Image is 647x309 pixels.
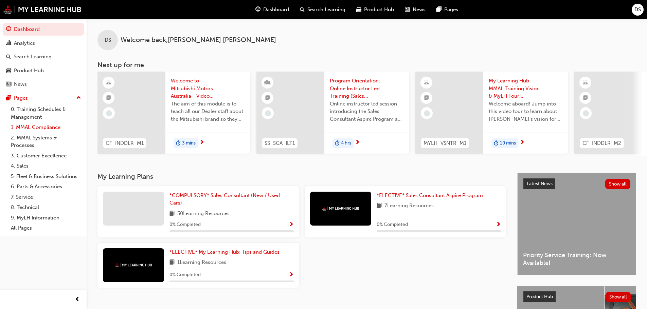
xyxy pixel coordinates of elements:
[289,220,294,229] button: Show Progress
[6,81,11,88] span: news-icon
[3,64,84,77] a: Product Hub
[523,178,630,189] a: Latest NewsShow all
[106,110,112,116] span: learningRecordVerb_NONE-icon
[582,139,621,147] span: CF_INDDLR_M2
[523,251,630,267] span: Priority Service Training: Now Available!
[87,61,647,69] h3: Next up for me
[431,3,464,17] a: pages-iconPages
[8,223,84,233] a: All Pages
[6,95,11,101] span: pages-icon
[106,78,111,87] span: learningResourceType_ELEARNING-icon
[6,54,11,60] span: search-icon
[364,6,394,14] span: Product Hub
[351,3,399,17] a: car-iconProduct Hub
[8,133,84,151] a: 2. MMAL Systems & Processes
[76,94,81,102] span: up-icon
[199,140,204,146] span: next-icon
[97,72,250,154] a: CF_INDDLR_M1Welcome to Mitsubishi Motors Australia - Video (Dealer Induction)The aim of this modu...
[121,36,276,44] span: Welcome back , [PERSON_NAME] [PERSON_NAME]
[341,139,351,147] span: 4 hrs
[3,92,84,104] button: Pages
[115,263,152,267] img: mmal
[169,249,280,255] span: *ELECTIVE* My Learning Hub: Tips and Guides
[169,258,175,267] span: book-icon
[265,94,270,102] span: booktick-icon
[322,206,359,211] img: mmal
[496,222,501,228] span: Show Progress
[8,192,84,202] a: 7. Service
[289,272,294,278] span: Show Progress
[444,6,458,14] span: Pages
[413,6,426,14] span: News
[169,271,201,279] span: 0 % Completed
[496,220,501,229] button: Show Progress
[424,94,429,102] span: booktick-icon
[14,67,44,75] div: Product Hub
[377,221,408,229] span: 0 % Completed
[8,181,84,192] a: 6. Parts & Accessories
[330,77,404,100] span: Program Orientation: Online Instructor Led Training (Sales Consultant Aspire Program)
[3,51,84,63] a: Search Learning
[300,5,305,14] span: search-icon
[106,139,144,147] span: CF_INDDLR_M1
[632,4,644,16] button: DS
[169,248,282,256] a: *ELECTIVE* My Learning Hub: Tips and Guides
[489,77,563,100] span: My Learning Hub: MMAL Training Vision & MyLH Tour (Elective)
[75,295,80,304] span: prev-icon
[377,192,486,199] a: *ELECTIVE* Sales Consultant Aspire Program
[8,213,84,223] a: 9. MyLH Information
[356,5,361,14] span: car-icon
[105,36,111,44] span: DS
[14,94,28,102] div: Pages
[583,78,588,87] span: learningResourceType_ELEARNING-icon
[177,210,230,218] span: 50 Learning Resources
[250,3,294,17] a: guage-iconDashboard
[14,39,35,47] div: Analytics
[405,5,410,14] span: news-icon
[3,37,84,50] a: Analytics
[399,3,431,17] a: news-iconNews
[436,5,442,14] span: pages-icon
[377,192,483,198] span: *ELECTIVE* Sales Consultant Aspire Program
[106,94,111,102] span: booktick-icon
[289,271,294,279] button: Show Progress
[263,6,289,14] span: Dashboard
[606,292,631,302] button: Show all
[14,53,52,61] div: Search Learning
[3,22,84,92] button: DashboardAnalyticsSearch LearningProduct HubNews
[8,171,84,182] a: 5. Fleet & Business Solutions
[182,139,196,147] span: 3 mins
[377,202,382,210] span: book-icon
[171,77,245,100] span: Welcome to Mitsubishi Motors Australia - Video (Dealer Induction)
[307,6,345,14] span: Search Learning
[8,151,84,161] a: 3. Customer Excellence
[177,258,226,267] span: 1 Learning Resources
[3,5,82,14] img: mmal
[6,26,11,33] span: guage-icon
[415,72,568,154] a: MYLH_VSNTR_M1My Learning Hub: MMAL Training Vision & MyLH Tour (Elective)Welcome aboard! Jump int...
[8,161,84,171] a: 4. Sales
[265,78,270,87] span: learningResourceType_INSTRUCTOR_LED-icon
[523,291,631,302] a: Product HubShow all
[489,100,563,123] span: Welcome aboard! Jump into this video tour to learn about [PERSON_NAME]'s vision for your learning...
[256,72,409,154] a: SS_SCA_ILT1Program Orientation: Online Instructor Led Training (Sales Consultant Aspire Program)O...
[169,210,175,218] span: book-icon
[171,100,245,123] span: The aim of this module is to teach all our Dealer staff about the Mitsubishi brand so they demons...
[6,68,11,74] span: car-icon
[583,94,588,102] span: booktick-icon
[255,5,260,14] span: guage-icon
[176,139,181,148] span: duration-icon
[265,139,295,147] span: SS_SCA_ILT1
[3,78,84,91] a: News
[169,192,280,206] span: *COMPULSORY* Sales Consultant (New / Used Cars)
[517,173,636,275] a: Latest NewsShow allPriority Service Training: Now Available!
[8,202,84,213] a: 8. Technical
[424,139,466,147] span: MYLH_VSNTR_M1
[500,139,516,147] span: 10 mins
[424,78,429,87] span: learningResourceType_ELEARNING-icon
[494,139,499,148] span: duration-icon
[97,173,506,180] h3: My Learning Plans
[169,192,294,207] a: *COMPULSORY* Sales Consultant (New / Used Cars)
